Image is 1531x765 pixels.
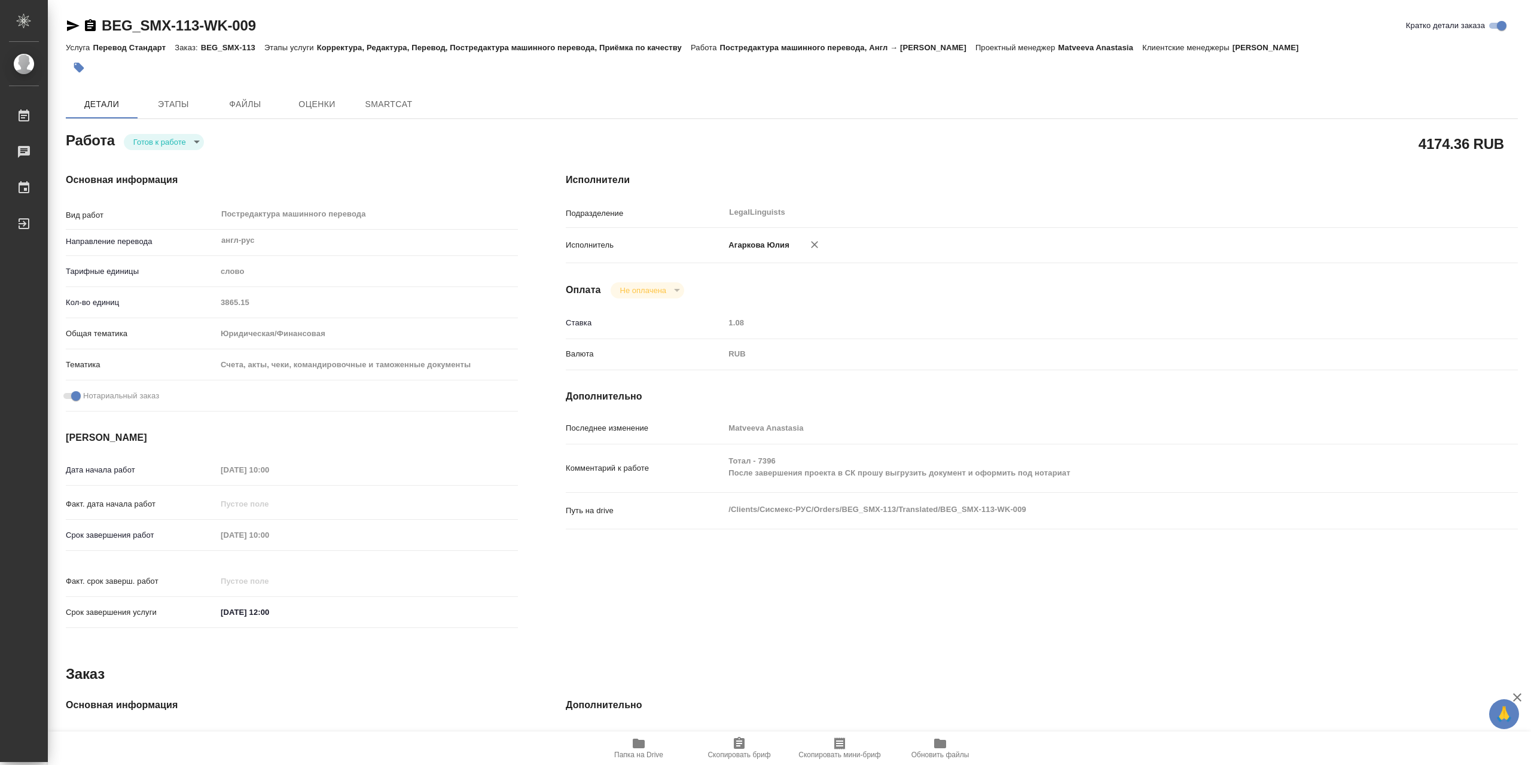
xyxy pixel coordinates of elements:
button: Обновить файлы [890,732,990,765]
span: Нотариальный заказ [83,390,159,402]
input: Пустое поле [724,314,1438,331]
h4: Исполнители [566,173,1518,187]
p: Работа [691,43,720,52]
p: Дата начала работ [66,464,216,476]
span: Скопировать бриф [707,751,770,759]
span: Кратко детали заказа [1406,20,1485,32]
p: Общая тематика [66,328,216,340]
a: BEG_SMX-113-WK-009 [102,17,256,33]
p: Услуга [66,43,93,52]
button: Скопировать ссылку для ЯМессенджера [66,19,80,33]
span: 🙏 [1494,702,1514,727]
span: Этапы [145,97,202,112]
p: Этапы услуги [264,43,317,52]
h4: Дополнительно [566,698,1518,712]
p: Тарифные единицы [66,266,216,278]
p: Факт. дата начала работ [66,498,216,510]
p: Matveeva Anastasia [1058,43,1142,52]
input: Пустое поле [216,526,321,544]
input: Пустое поле [216,729,518,746]
p: Клиентские менеджеры [1142,43,1233,52]
button: 🙏 [1489,699,1519,729]
span: Файлы [216,97,274,112]
h4: Основная информация [66,698,518,712]
input: Пустое поле [216,495,321,513]
h2: Заказ [66,665,105,684]
p: Вид работ [66,209,216,221]
p: Факт. срок заверш. работ [66,575,216,587]
input: Пустое поле [216,572,321,590]
span: Детали [73,97,130,112]
div: Счета, акты, чеки, командировочные и таможенные документы [216,355,518,375]
button: Скопировать ссылку [83,19,97,33]
p: Срок завершения услуги [66,606,216,618]
h2: 4174.36 RUB [1419,133,1504,154]
p: Перевод Стандарт [93,43,175,52]
button: Скопировать мини-бриф [789,732,890,765]
h4: Основная информация [66,173,518,187]
input: Пустое поле [216,294,518,311]
h4: Дополнительно [566,389,1518,404]
button: Добавить тэг [66,54,92,81]
p: Постредактура машинного перевода, Англ → [PERSON_NAME] [720,43,975,52]
textarea: Тотал - 7396 После завершения проекта в СК прошу выгрузить документ и оформить под нотариат [724,451,1438,483]
button: Не оплачена [617,285,670,295]
p: Путь на drive [566,505,724,517]
p: Направление перевода [66,236,216,248]
p: Агаркова Юлия [724,239,789,251]
span: Обновить файлы [911,751,969,759]
button: Скопировать бриф [689,732,789,765]
div: Готов к работе [611,282,684,298]
h4: [PERSON_NAME] [66,431,518,445]
button: Готов к работе [130,137,190,147]
span: Папка на Drive [614,751,663,759]
textarea: /Clients/Сисмекс-РУС/Orders/BEG_SMX-113/Translated/BEG_SMX-113-WK-009 [724,499,1438,520]
p: Корректура, Редактура, Перевод, Постредактура машинного перевода, Приёмка по качеству [317,43,691,52]
button: Папка на Drive [588,732,689,765]
p: Заказ: [175,43,200,52]
p: Исполнитель [566,239,724,251]
p: Последнее изменение [566,422,724,434]
input: Пустое поле [724,729,1438,746]
div: Готов к работе [124,134,204,150]
div: слово [216,261,518,282]
p: BEG_SMX-113 [201,43,264,52]
p: Валюта [566,348,724,360]
input: Пустое поле [724,419,1438,437]
div: RUB [724,344,1438,364]
p: Комментарий к работе [566,462,724,474]
p: Кол-во единиц [66,297,216,309]
h2: Работа [66,129,115,150]
p: Подразделение [566,208,724,220]
span: SmartCat [360,97,417,112]
p: [PERSON_NAME] [1233,43,1308,52]
input: ✎ Введи что-нибудь [216,604,321,621]
span: Оценки [288,97,346,112]
p: Ставка [566,317,724,329]
input: Пустое поле [216,461,321,478]
p: Проектный менеджер [975,43,1058,52]
p: Срок завершения работ [66,529,216,541]
span: Скопировать мини-бриф [798,751,880,759]
p: Тематика [66,359,216,371]
button: Удалить исполнителя [801,231,828,258]
div: Юридическая/Финансовая [216,324,518,344]
h4: Оплата [566,283,601,297]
